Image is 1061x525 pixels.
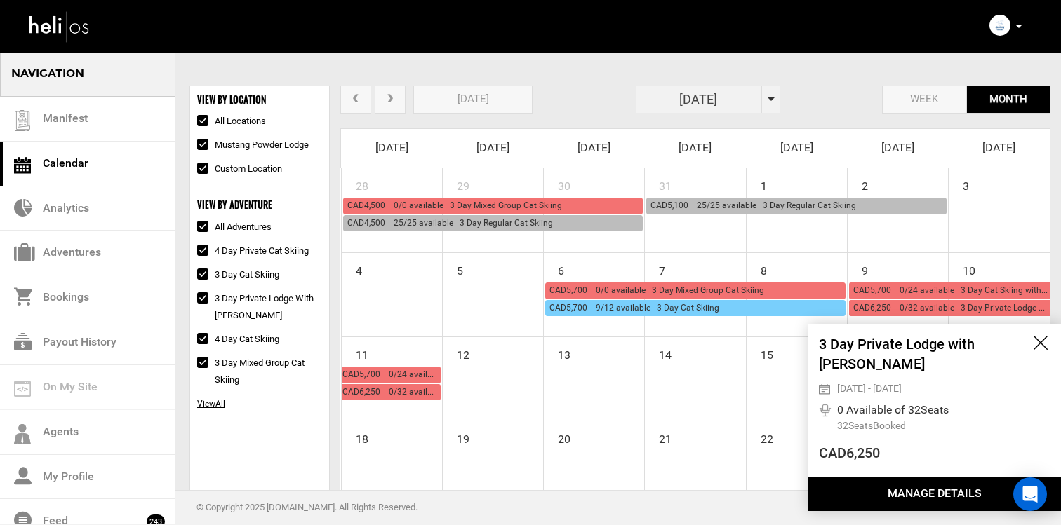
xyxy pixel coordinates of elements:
[1013,477,1047,511] div: Open Intercom Messenger
[197,399,215,409] span: View
[943,403,949,416] span: s
[28,8,91,45] img: heli-logo
[413,86,533,114] button: [DATE]
[197,137,309,154] label: Mustang Powder Lodge
[544,421,572,449] span: 20
[347,218,553,228] span: CAD4,500 25/25 available 3 Day Regular Cat Skiing
[340,86,371,114] button: prev
[837,381,902,395] div: [DATE] - [DATE]
[819,404,832,417] img: calendar-seat.svg
[375,86,406,114] button: next
[443,253,465,281] span: 5
[342,387,561,397] span: CAD6,250 0/32 available 3 Day Private Lodge with Heli
[848,253,869,281] span: 9
[544,337,572,365] span: 13
[578,141,610,154] span: [DATE]
[443,337,471,365] span: 12
[342,253,363,281] span: 4
[989,15,1010,36] img: img_0ff4e6702feb5b161957f2ea789f15f4.png
[650,200,856,210] span: CAD5,100 25/25 available 3 Day Regular Cat Skiing
[882,86,966,114] button: week
[14,381,31,397] img: on_my_site.svg
[808,477,1061,511] button: Manage Details
[747,168,768,196] span: 1
[197,198,322,212] div: VIEW BY ADVENTURE
[819,336,975,373] a: 3 Day Private Lodge with [PERSON_NAME]
[197,266,279,283] label: 3 Day Cat Skiing
[848,168,869,196] span: 2
[197,290,322,324] label: 3 Day Private Lodge with [PERSON_NAME]
[342,369,547,379] span: CAD5,700 0/24 available 3 Day Cat Skiing with Heli
[197,331,279,348] label: 4 Day Cat Skiing
[645,168,673,196] span: 31
[837,402,949,418] div: 0 Available of 32
[544,168,572,196] span: 30
[197,399,225,409] span: All
[868,420,873,431] span: s
[747,421,775,449] span: 22
[476,141,509,154] span: [DATE]
[921,403,943,416] span: Seat
[853,285,1058,295] span: CAD5,700 0/24 available 3 Day Cat Skiing with Heli
[837,418,949,432] div: 32 Booked
[966,86,1050,114] button: month
[881,141,914,154] span: [DATE]
[12,110,33,131] img: guest-list.svg
[544,253,566,281] span: 6
[549,303,719,313] span: CAD5,700 9/12 available 3 Day Cat Skiing
[342,421,370,449] span: 18
[819,443,1050,463] div: CAD6,250
[747,337,775,365] span: 15
[14,424,31,444] img: agents-icon.svg
[1034,336,1048,350] img: close-icon-black.svg
[645,421,673,449] span: 21
[197,355,322,388] label: 3 Day Mixed Group Cat Skiing
[342,337,370,365] span: 11
[747,253,768,281] span: 8
[197,113,266,130] label: All Locations
[848,420,868,431] span: Seat
[645,337,673,365] span: 14
[982,141,1015,154] span: [DATE]
[443,421,471,449] span: 19
[679,141,712,154] span: [DATE]
[949,168,970,196] span: 3
[443,168,471,196] span: 29
[645,253,667,281] span: 7
[14,157,31,174] img: calendar.svg
[347,200,562,210] span: CAD4,500 0/0 available 3 Day Mixed Group Cat Skiing
[342,168,370,196] span: 28
[819,384,830,395] img: calendar-date.svg
[780,141,813,154] span: [DATE]
[949,253,977,281] span: 10
[197,93,322,107] div: VIEW BY LOCATION
[197,161,282,177] label: Custom Location
[197,219,272,236] label: All Adventures
[375,141,408,154] span: [DATE]
[549,285,764,295] span: CAD5,700 0/0 available 3 Day Mixed Group Cat Skiing
[197,243,309,259] label: 4 Day Private Cat Skiing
